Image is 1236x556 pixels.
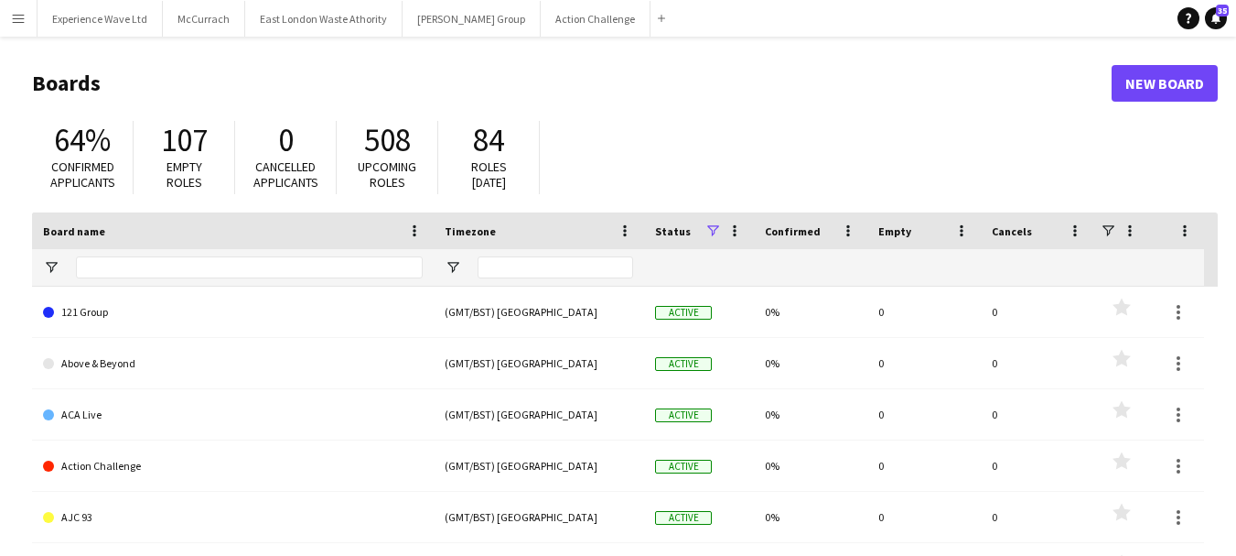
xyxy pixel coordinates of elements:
span: 0 [278,120,294,160]
span: Roles [DATE] [471,158,507,191]
span: Active [655,511,712,525]
span: Active [655,460,712,474]
div: (GMT/BST) [GEOGRAPHIC_DATA] [434,492,644,542]
span: Empty roles [167,158,202,191]
span: Active [655,409,712,422]
span: Board name [43,224,105,238]
span: Active [655,306,712,320]
button: McCurrach [163,1,245,37]
div: 0% [754,441,867,491]
span: 508 [364,120,411,160]
button: Open Filter Menu [43,259,59,276]
span: Upcoming roles [358,158,416,191]
span: Cancelled applicants [253,158,318,191]
span: Confirmed applicants [50,158,115,191]
a: Action Challenge [43,441,423,492]
div: 0 [867,338,981,388]
div: 0% [754,492,867,542]
div: (GMT/BST) [GEOGRAPHIC_DATA] [434,338,644,388]
span: Active [655,357,712,371]
div: 0% [754,287,867,337]
button: Open Filter Menu [445,259,461,276]
span: 107 [161,120,208,160]
a: AJC 93 [43,492,423,543]
span: Cancels [992,224,1032,238]
div: 0 [867,389,981,440]
a: New Board [1112,65,1218,102]
div: 0 [867,492,981,542]
a: Above & Beyond [43,338,423,389]
div: 0% [754,389,867,440]
span: Confirmed [765,224,821,238]
button: Experience Wave Ltd [38,1,163,37]
div: 0 [867,287,981,337]
div: (GMT/BST) [GEOGRAPHIC_DATA] [434,389,644,440]
input: Timezone Filter Input [478,256,633,278]
div: (GMT/BST) [GEOGRAPHIC_DATA] [434,441,644,491]
div: 0 [981,492,1094,542]
div: 0 [981,441,1094,491]
div: 0 [981,287,1094,337]
a: 121 Group [43,287,423,338]
span: 35 [1216,5,1229,16]
div: 0% [754,338,867,388]
button: Action Challenge [541,1,650,37]
span: Status [655,224,691,238]
span: 64% [54,120,111,160]
span: Timezone [445,224,496,238]
span: Empty [878,224,911,238]
div: 0 [981,389,1094,440]
a: 35 [1205,7,1227,29]
span: 84 [473,120,504,160]
button: [PERSON_NAME] Group [403,1,541,37]
div: 0 [981,338,1094,388]
div: 0 [867,441,981,491]
a: ACA Live [43,389,423,441]
button: East London Waste Athority [245,1,403,37]
div: (GMT/BST) [GEOGRAPHIC_DATA] [434,287,644,337]
h1: Boards [32,70,1112,97]
input: Board name Filter Input [76,256,423,278]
